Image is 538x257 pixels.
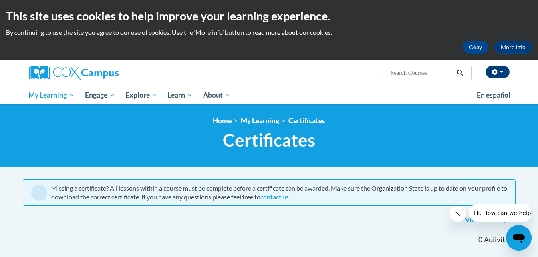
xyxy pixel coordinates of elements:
iframe: Message from company [469,204,532,222]
button: Okay [463,41,488,54]
span: Explore [125,90,157,100]
span: Hi. How can we help? [5,6,65,12]
a: My Learning [24,86,80,104]
span: 0 [478,235,482,244]
a: Cox Campus [29,66,181,80]
a: Engage [80,86,120,104]
div: Missing a certificate? All lessons within a course must be complete before a certificate can be a... [51,184,507,201]
a: Explore [120,86,163,104]
a: Home [213,116,232,125]
span: Activities [484,235,514,244]
a: En español [472,87,516,104]
span: About [203,90,230,100]
button: Account Settings [486,66,510,78]
span: My Learning [28,90,75,100]
span: Engage [85,90,115,100]
button: Search [454,68,466,78]
span: Certificates [223,129,315,151]
a: My Learning [241,116,279,125]
h2: This site uses cookies to help improve your learning experience. [6,8,532,24]
span: Learn [167,90,193,100]
span: En español [477,91,510,99]
a: contact us [260,193,289,201]
a: More Info [494,41,532,54]
a: Certificates [288,116,325,125]
a: About [198,86,236,104]
iframe: Button to launch messaging window [506,225,532,251]
img: Cox Campus [29,66,119,80]
iframe: Close message [450,206,466,222]
input: Search Courses [390,68,454,78]
div: Main menu [17,86,522,104]
a: Learn [162,86,198,104]
p: By continuing to use the site you agree to our use of cookies. Use the ‘More info’ button to read... [6,28,532,37]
